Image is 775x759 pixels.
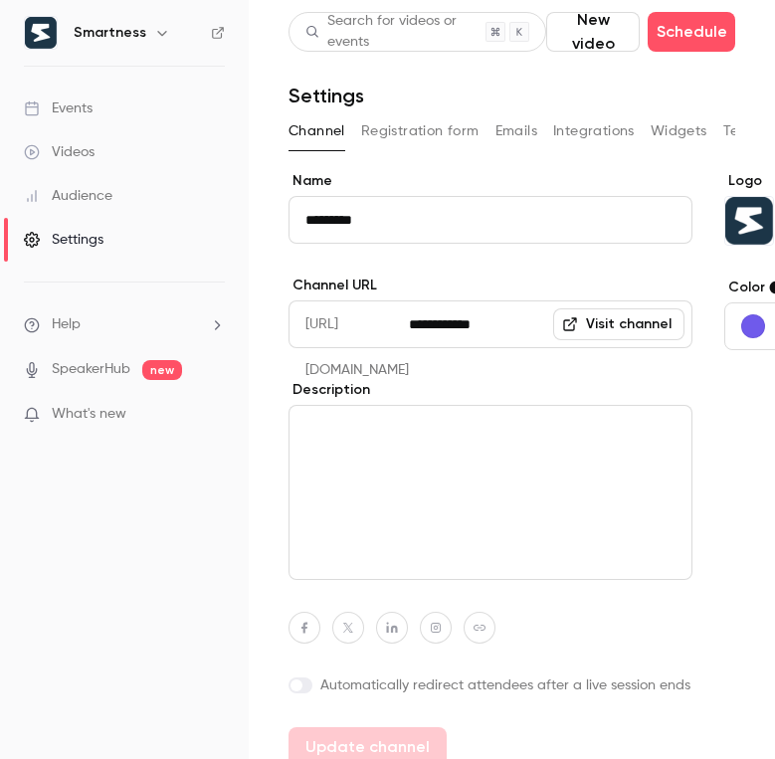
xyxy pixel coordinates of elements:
a: Visit channel [553,308,684,340]
img: Smartness [25,17,57,49]
button: Channel [289,115,345,147]
button: New video [546,12,640,52]
label: Automatically redirect attendees after a live session ends [289,675,692,695]
label: Name [289,171,692,191]
span: new [142,360,182,380]
div: Events [24,98,93,118]
li: help-dropdown-opener [24,314,225,335]
span: What's new [52,404,126,425]
a: SpeakerHub [52,359,130,380]
h1: Settings [289,84,364,107]
button: Emails [495,115,537,147]
label: Description [289,380,692,400]
button: Schedule [648,12,735,52]
div: Search for videos or events [305,11,485,53]
div: Videos [24,142,95,162]
h6: Smartness [74,23,146,43]
button: Team [723,115,761,147]
button: Integrations [553,115,635,147]
label: Channel URL [289,276,692,295]
div: Audience [24,186,112,206]
div: Settings [24,230,103,250]
img: Smartness [725,197,773,245]
span: [URL][DOMAIN_NAME] [289,300,409,348]
span: Help [52,314,81,335]
button: Registration form [361,115,480,147]
button: Widgets [651,115,707,147]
